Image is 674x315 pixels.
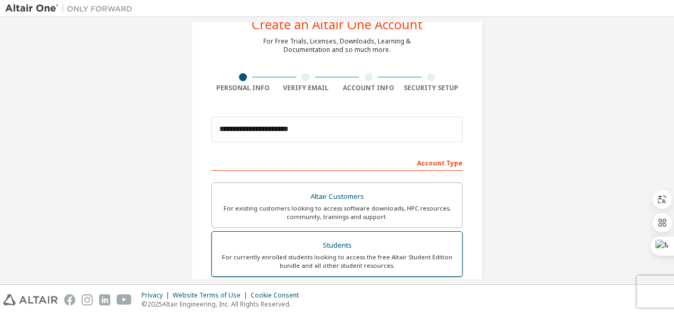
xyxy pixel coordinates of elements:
[218,238,456,253] div: Students
[64,294,75,305] img: facebook.svg
[3,294,58,305] img: altair_logo.svg
[400,84,463,92] div: Security Setup
[211,84,274,92] div: Personal Info
[141,291,173,300] div: Privacy
[211,154,463,171] div: Account Type
[99,294,110,305] img: linkedin.svg
[5,3,138,14] img: Altair One
[117,294,132,305] img: youtube.svg
[252,18,423,31] div: Create an Altair One Account
[274,84,338,92] div: Verify Email
[337,84,400,92] div: Account Info
[218,189,456,204] div: Altair Customers
[263,37,411,54] div: For Free Trials, Licenses, Downloads, Learning & Documentation and so much more.
[218,253,456,270] div: For currently enrolled students looking to access the free Altair Student Edition bundle and all ...
[218,204,456,221] div: For existing customers looking to access software downloads, HPC resources, community, trainings ...
[141,300,305,309] p: © 2025 Altair Engineering, Inc. All Rights Reserved.
[251,291,305,300] div: Cookie Consent
[173,291,251,300] div: Website Terms of Use
[82,294,93,305] img: instagram.svg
